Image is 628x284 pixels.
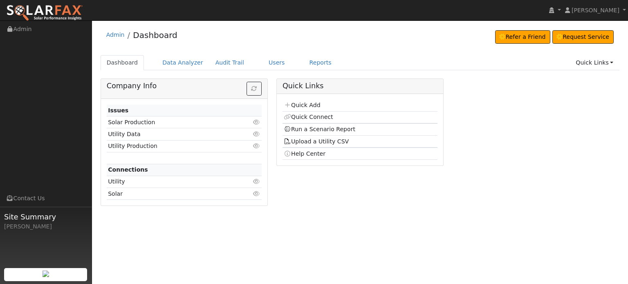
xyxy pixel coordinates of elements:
[253,143,260,149] i: Click to view
[107,188,237,200] td: Solar
[156,55,209,70] a: Data Analyzer
[107,82,262,90] h5: Company Info
[262,55,291,70] a: Users
[106,31,125,38] a: Admin
[495,30,550,44] a: Refer a Friend
[284,150,325,157] a: Help Center
[107,116,237,128] td: Solar Production
[209,55,250,70] a: Audit Trail
[43,271,49,277] img: retrieve
[284,114,333,120] a: Quick Connect
[253,119,260,125] i: Click to view
[107,176,237,188] td: Utility
[253,191,260,197] i: Click to view
[107,140,237,152] td: Utility Production
[284,102,320,108] a: Quick Add
[4,222,87,231] div: [PERSON_NAME]
[6,4,83,22] img: SolarFax
[570,55,619,70] a: Quick Links
[253,179,260,184] i: Click to view
[253,131,260,137] i: Click to view
[284,126,355,132] a: Run a Scenario Report
[303,55,338,70] a: Reports
[101,55,144,70] a: Dashboard
[572,7,619,13] span: [PERSON_NAME]
[107,128,237,140] td: Utility Data
[108,107,128,114] strong: Issues
[108,166,148,173] strong: Connections
[283,82,437,90] h5: Quick Links
[552,30,614,44] a: Request Service
[4,211,87,222] span: Site Summary
[133,30,177,40] a: Dashboard
[284,138,349,145] a: Upload a Utility CSV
